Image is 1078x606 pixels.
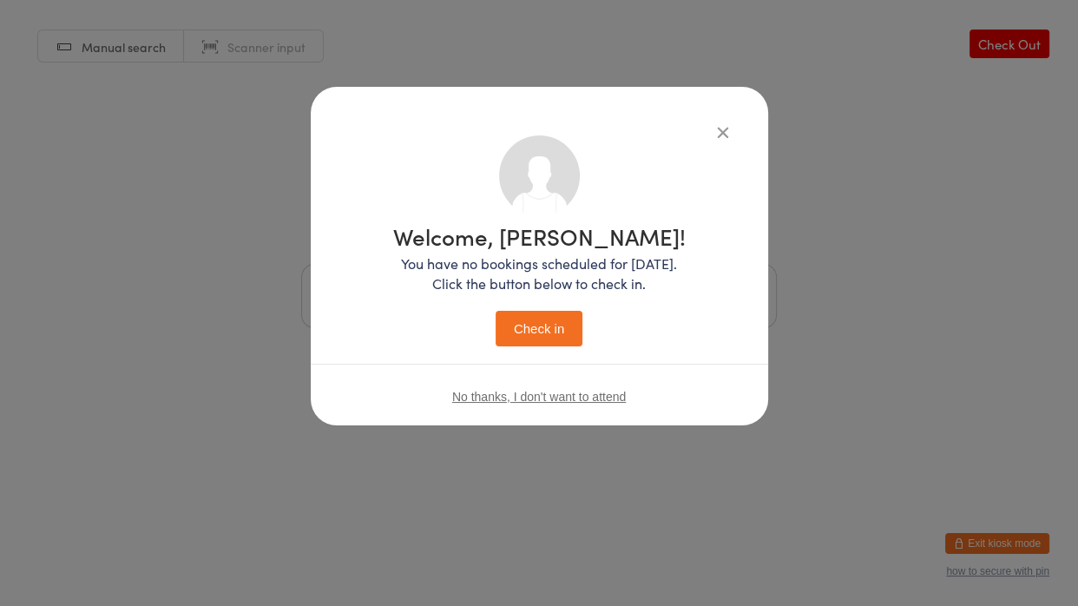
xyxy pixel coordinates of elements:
h1: Welcome, [PERSON_NAME]! [393,225,686,247]
button: No thanks, I don't want to attend [452,390,626,404]
img: no_photo.png [499,135,580,216]
p: You have no bookings scheduled for [DATE]. Click the button below to check in. [393,254,686,293]
button: Check in [496,311,582,346]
